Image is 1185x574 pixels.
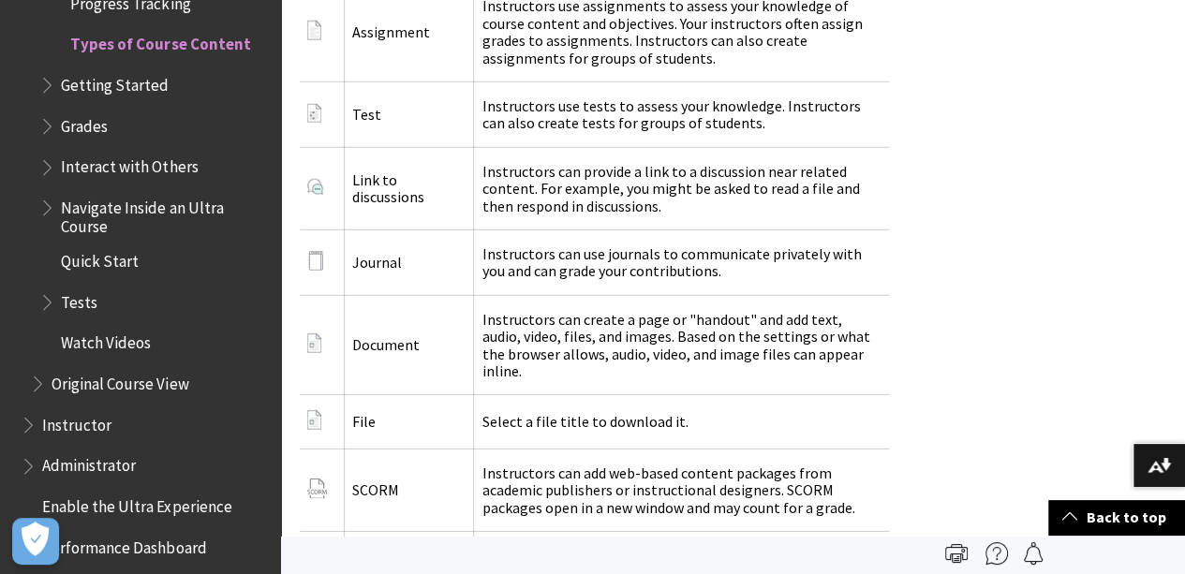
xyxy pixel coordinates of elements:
span: Original Course View [52,368,188,393]
a: Back to top [1048,500,1185,535]
span: Enable the Ultra Experience [42,491,231,516]
td: SCORM [345,449,474,531]
td: Instructors can create a page or "handout" and add text, audio, video, files, and images. Based o... [474,295,889,395]
button: Open Preferences [12,518,59,565]
span: Grades [61,110,108,136]
img: Follow this page [1022,542,1044,565]
td: Instructors can use journals to communicate privately with you and can grade your contributions. [474,230,889,296]
td: Document [345,295,474,395]
span: Types of Course Content [70,29,250,54]
span: Watch Videos [61,328,151,353]
td: Instructors use tests to assess your knowledge. Instructors can also create tests for groups of s... [474,82,889,148]
td: Instructors can add web-based content packages from academic publishers or instructional designer... [474,449,889,531]
span: Navigate Inside an Ultra Course [61,192,268,236]
img: More help [985,542,1008,565]
td: Test [345,82,474,148]
td: Link to discussions [345,147,474,229]
td: Select a file title to download it. [474,395,889,449]
span: Quick Start [61,245,139,271]
td: Instructors can provide a link to a discussion near related content. For example, you might be as... [474,147,889,229]
img: Print [945,542,968,565]
span: Administrator [42,450,136,476]
span: Interact with Others [61,152,198,177]
span: Instructor [42,409,111,434]
span: Performance Dashboard [42,532,206,557]
span: Getting Started [61,69,169,95]
td: Journal [345,230,474,296]
span: Tests [61,287,97,312]
td: File [345,395,474,449]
